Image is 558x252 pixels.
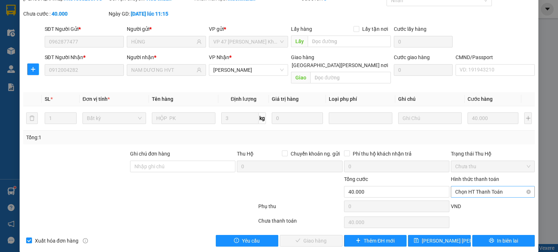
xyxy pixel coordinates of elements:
[422,237,501,245] span: [PERSON_NAME] [PERSON_NAME]
[455,186,530,197] span: Chọn HT Thanh Toán
[310,72,391,83] input: Dọc đường
[526,190,531,194] span: close-circle
[456,53,535,61] div: CMND/Passport
[130,161,235,172] input: Ghi chú đơn hàng
[242,237,260,245] span: Yêu cầu
[489,238,494,244] span: printer
[414,238,419,244] span: save
[288,150,343,158] span: Chuyển khoản ng. gửi
[398,112,462,124] input: Ghi Chú
[408,235,471,247] button: save[PERSON_NAME] [PERSON_NAME]
[524,112,532,124] button: plus
[468,112,518,124] input: 0
[344,235,407,247] button: plusThêm ĐH mới
[216,235,279,247] button: exclamation-circleYêu cầu
[131,38,195,46] input: Tên người gửi
[45,96,50,102] span: SL
[350,150,415,158] span: Phí thu hộ khách nhận trả
[289,61,391,69] span: [GEOGRAPHIC_DATA][PERSON_NAME] nơi
[468,96,493,102] span: Cước hàng
[451,203,461,209] span: VND
[234,238,239,244] span: exclamation-circle
[451,176,499,182] label: Hình thức thanh toán
[209,25,288,33] div: VP gửi
[472,235,535,247] button: printerIn biên lai
[394,64,453,76] input: Cước giao hàng
[45,25,124,33] div: SĐT Người Gửi
[364,237,395,245] span: Thêm ĐH mới
[259,112,266,124] span: kg
[152,96,173,102] span: Tên hàng
[152,112,215,124] input: VD: Bàn, Ghế
[291,54,314,60] span: Giao hàng
[213,36,284,47] span: VP 47 Trần Khát Chân
[326,92,395,106] th: Loại phụ phí
[497,237,518,245] span: In biên lai
[451,150,535,158] div: Trạng thái Thu Hộ
[291,36,308,47] span: Lấy
[32,237,81,245] span: Xuất hóa đơn hàng
[258,202,343,215] div: Phụ thu
[209,54,229,60] span: VP Nhận
[28,66,39,72] span: plus
[308,36,391,47] input: Dọc đường
[127,53,206,61] div: Người nhận
[356,238,361,244] span: plus
[197,39,202,44] span: user
[272,96,299,102] span: Giá trị hàng
[394,54,430,60] label: Cước giao hàng
[291,72,310,83] span: Giao
[455,161,530,172] span: Chưa thu
[258,217,343,230] div: Chưa thanh toán
[23,10,107,18] div: Chưa cước :
[197,67,202,73] span: user
[26,133,216,141] div: Tổng: 1
[127,25,206,33] div: Người gửi
[45,53,124,61] div: SĐT Người Nhận
[213,65,284,75] span: VP Hoàng Văn Thụ
[26,112,38,124] button: delete
[231,96,256,102] span: Định lượng
[359,25,391,33] span: Lấy tận nơi
[344,176,368,182] span: Tổng cước
[52,11,68,17] b: 40.000
[237,151,254,157] span: Thu Hộ
[280,235,343,247] button: checkGiao hàng
[27,63,39,75] button: plus
[82,96,110,102] span: Đơn vị tính
[394,26,426,32] label: Cước lấy hàng
[130,151,170,157] label: Ghi chú đơn hàng
[83,238,88,243] span: info-circle
[394,36,453,47] input: Cước lấy hàng
[272,112,323,124] input: 0
[131,11,168,17] b: [DATE] lúc 11:15
[87,113,142,124] span: Bất kỳ
[291,26,312,32] span: Lấy hàng
[395,92,465,106] th: Ghi chú
[131,66,195,74] input: Tên người nhận
[109,10,193,18] div: Ngày GD:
